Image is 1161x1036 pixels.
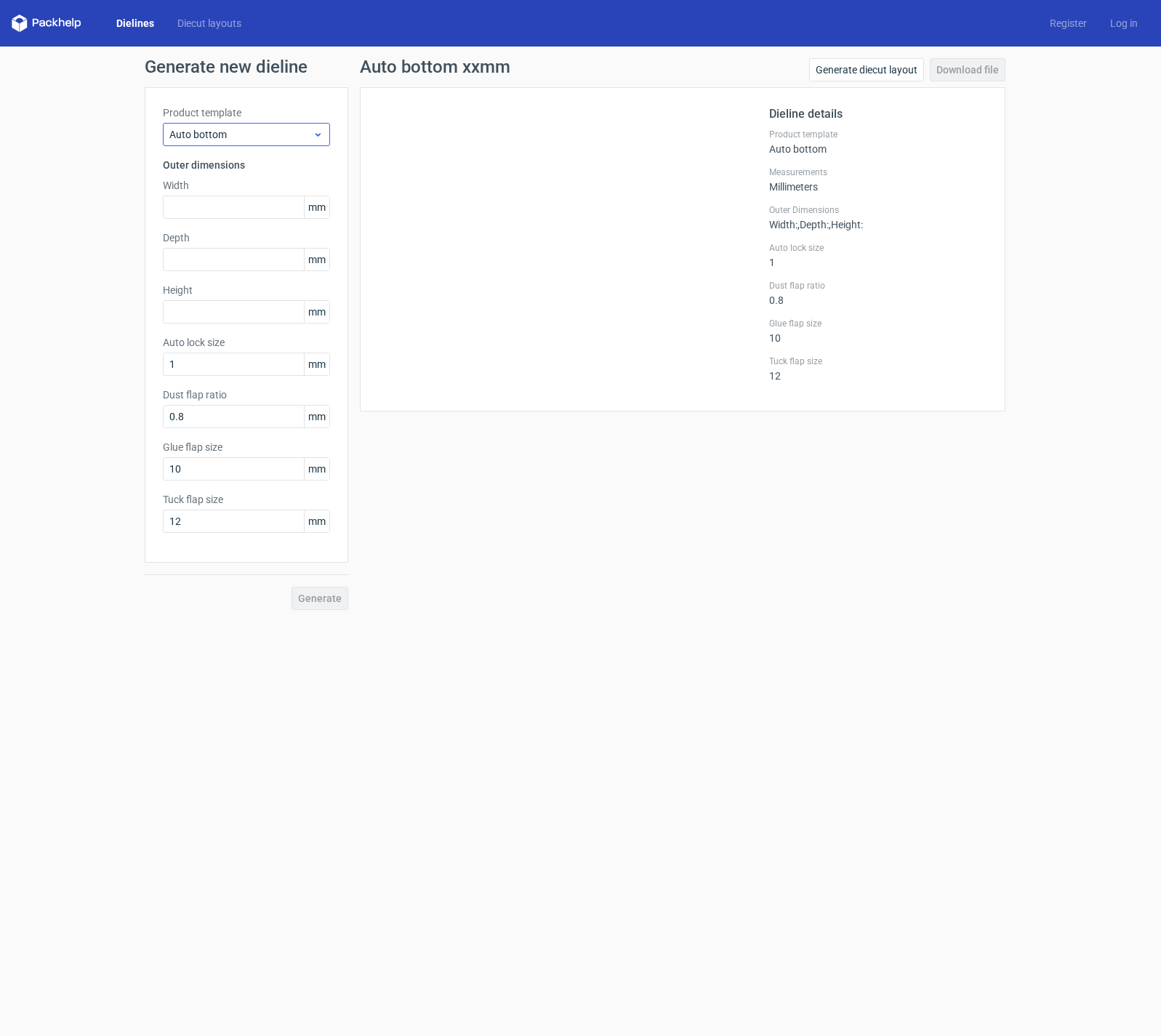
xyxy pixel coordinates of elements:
label: Product template [769,129,987,140]
label: Width [163,178,330,193]
label: Auto lock size [769,242,987,254]
span: mm [304,510,329,532]
span: mm [304,249,329,270]
div: Millimeters [769,166,987,193]
span: , Depth : [798,219,829,230]
label: Tuck flap size [163,492,330,507]
span: mm [304,406,329,427]
a: Diecut layouts [166,16,253,31]
label: Outer Dimensions [769,204,987,216]
label: Glue flap size [163,440,330,454]
a: Generate diecut layout [809,58,924,81]
span: Width : [769,219,798,230]
label: Glue flap size [769,318,987,329]
span: , Height : [829,219,863,230]
label: Height [163,283,330,297]
span: mm [304,196,329,218]
a: Register [1038,16,1098,31]
div: 1 [769,242,987,268]
div: 0.8 [769,280,987,306]
div: 12 [769,356,987,382]
div: Auto bottom [769,129,987,155]
span: mm [304,458,329,480]
span: Auto bottom [169,127,313,142]
label: Depth [163,230,330,245]
div: 10 [769,318,987,344]
h2: Dieline details [769,105,987,123]
span: mm [304,353,329,375]
label: Auto lock size [163,335,330,350]
label: Product template [163,105,330,120]
a: Log in [1098,16,1149,31]
span: mm [304,301,329,323]
h3: Outer dimensions [163,158,330,172]
label: Dust flap ratio [163,388,330,402]
h1: Auto bottom xxmm [360,58,510,76]
label: Dust flap ratio [769,280,987,292]
h1: Generate new dieline [145,58,1017,76]
label: Tuck flap size [769,356,987,367]
a: Dielines [105,16,166,31]
label: Measurements [769,166,987,178]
